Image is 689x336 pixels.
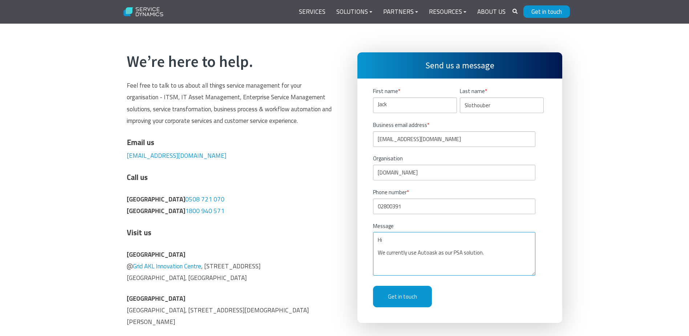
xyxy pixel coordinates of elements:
[423,3,472,21] a: Resources
[357,52,562,79] h3: Send us a message
[127,249,332,284] p: @ , [STREET_ADDRESS] [GEOGRAPHIC_DATA], [GEOGRAPHIC_DATA]
[460,87,485,95] span: Last name
[373,154,403,163] span: Organisation
[127,80,332,127] p: Feel free to talk to us about all things service management for your organisation - ITSM, IT Asse...
[127,305,309,327] span: [GEOGRAPHIC_DATA], [STREET_ADDRESS][DEMOGRAPHIC_DATA][PERSON_NAME]
[127,206,185,216] strong: [GEOGRAPHIC_DATA]
[472,3,511,21] a: About Us
[373,87,398,95] span: First name
[127,250,185,259] strong: [GEOGRAPHIC_DATA]
[185,206,224,216] a: 1800 940 571
[185,195,224,204] a: 0508 721 070
[133,261,201,271] a: Grid AKL Innovation Centre
[523,5,570,18] a: Get in touch
[119,3,168,21] img: Service Dynamics Logo - White
[127,52,332,71] h2: We’re here to help.
[127,151,226,160] a: [EMAIL_ADDRESS][DOMAIN_NAME]
[373,232,535,276] textarea: Hi We currently use Autoask as our PSA solution.
[373,121,427,129] span: Business email address
[373,188,407,196] span: Phone number
[378,3,423,21] a: Partners
[127,171,148,183] span: Call us
[293,3,331,21] a: Services
[127,227,151,238] span: Visit us
[373,286,432,307] input: Get in touch
[127,195,185,204] span: [GEOGRAPHIC_DATA]
[373,222,394,230] span: Message
[127,294,185,303] strong: [GEOGRAPHIC_DATA]
[331,3,378,21] a: Solutions
[127,136,154,148] span: Email us
[293,3,511,21] div: Navigation Menu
